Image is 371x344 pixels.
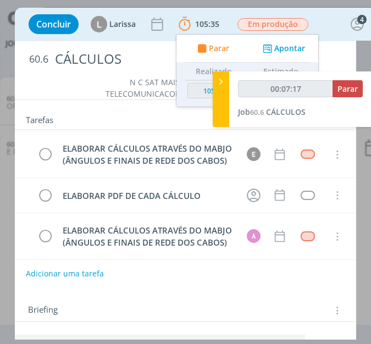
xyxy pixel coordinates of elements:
[252,63,310,80] th: Estimado
[91,16,136,32] button: LLarissa
[109,20,136,28] span: Larissa
[58,224,236,249] div: ELABORAR CÁLCULOS ATRAVÉS DO MABJO (ÂNGULOS E FINAIS DE REDE DOS CABOS)
[260,43,306,54] button: Apontar
[333,80,363,97] button: Parar
[36,20,71,29] span: Concluir
[247,147,261,161] div: E
[195,19,219,29] span: 105:35
[176,34,319,107] ul: 105:35
[58,142,236,168] div: ELABORAR CÁLCULOS ATRAVÉS DO MABJO (ÂNGULOS E FINAIS DE REDE DOS CABOS)
[29,53,48,65] span: 60.6
[250,107,264,117] span: 60.6
[25,264,104,284] button: Adicionar uma tarefa
[247,229,261,243] div: A
[28,303,58,318] span: Briefing
[176,15,222,33] button: 105:35
[245,146,262,163] button: E
[185,63,243,80] th: Realizado
[237,18,309,31] button: Em produção
[245,228,262,245] button: A
[209,45,229,52] span: Parar
[266,107,306,117] span: CÁLCULOS
[26,112,53,125] span: Tarefas
[91,16,107,32] div: L
[337,84,358,94] span: Parar
[194,43,229,54] button: Parar
[106,77,205,98] a: N C SAT MAIS VELOZ TELECOMUNICACOES LTDA
[15,8,356,340] div: dialog
[238,107,306,117] a: Job60.6CÁLCULOS
[29,14,79,34] button: Concluir
[51,46,342,73] div: CÁLCULOS
[357,15,367,24] div: 4
[58,189,236,203] div: ELABORAR PDF DE CADA CÁLCULO
[348,15,366,33] button: 4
